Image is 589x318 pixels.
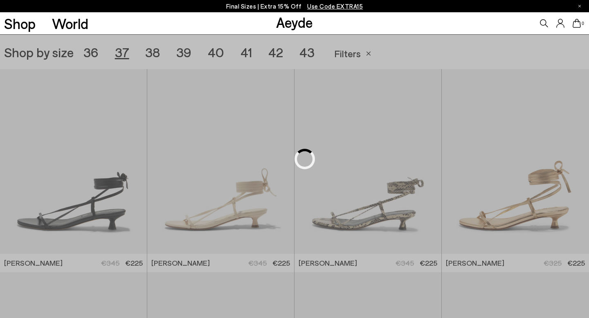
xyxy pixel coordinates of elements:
[52,16,88,31] a: World
[4,16,36,31] a: Shop
[276,13,313,31] a: Aeyde
[307,2,363,10] span: Navigate to /collections/ss25-final-sizes
[581,21,585,26] span: 0
[226,1,363,11] p: Final Sizes | Extra 15% Off
[573,19,581,28] a: 0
